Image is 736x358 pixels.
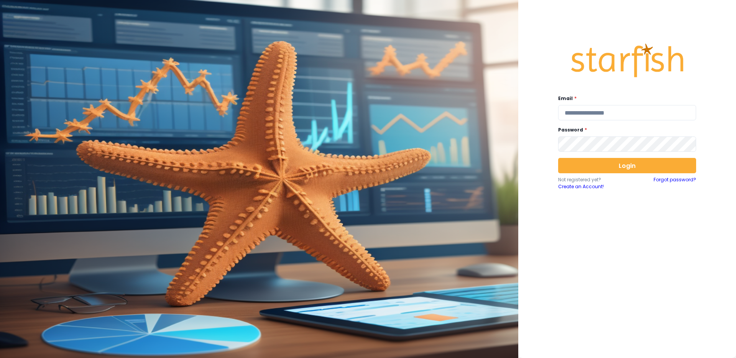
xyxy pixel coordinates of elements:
[558,183,627,190] a: Create an Account!
[558,95,692,102] label: Email
[558,126,692,133] label: Password
[654,176,696,190] a: Forgot password?
[558,158,696,173] button: Login
[570,36,685,85] img: Logo.42cb71d561138c82c4ab.png
[558,176,627,183] p: Not registered yet?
